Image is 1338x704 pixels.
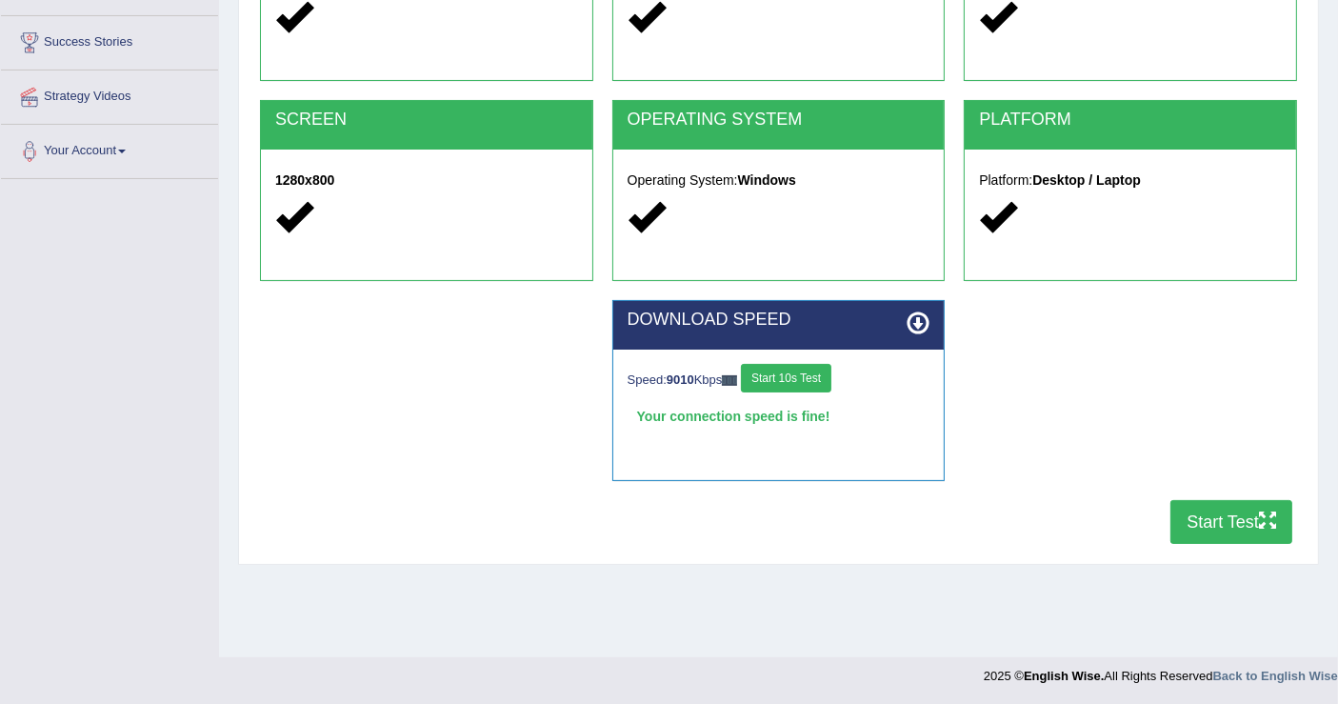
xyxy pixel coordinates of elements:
h2: DOWNLOAD SPEED [628,311,930,330]
strong: Desktop / Laptop [1032,172,1141,188]
h2: SCREEN [275,111,578,130]
img: ajax-loader-fb-connection.gif [722,375,737,386]
div: 2025 © All Rights Reserved [984,657,1338,685]
div: Your connection speed is fine! [628,402,930,431]
a: Back to English Wise [1213,669,1338,683]
h5: Operating System: [628,173,930,188]
h5: Platform: [979,173,1282,188]
strong: English Wise. [1024,669,1104,683]
a: Your Account [1,125,218,172]
h2: PLATFORM [979,111,1282,130]
button: Start Test [1170,500,1292,544]
a: Strategy Videos [1,70,218,118]
strong: Windows [738,172,796,188]
strong: 9010 [667,372,694,387]
a: Success Stories [1,16,218,64]
div: Speed: Kbps [628,364,930,397]
h2: OPERATING SYSTEM [628,111,930,130]
button: Start 10s Test [741,364,831,392]
strong: 1280x800 [275,172,334,188]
